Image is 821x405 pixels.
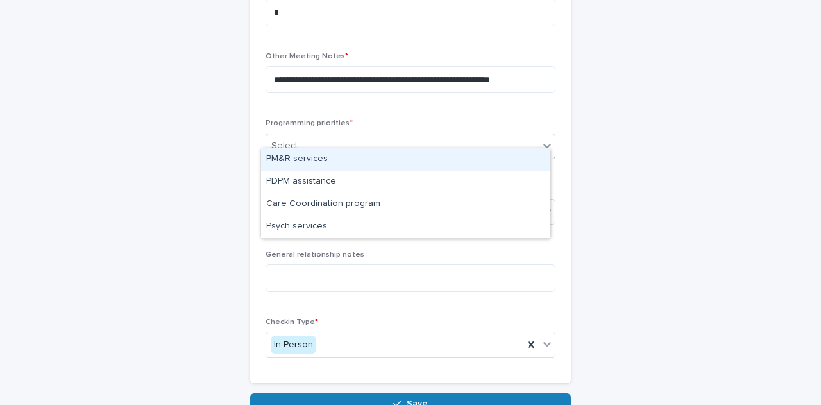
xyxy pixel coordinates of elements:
[261,216,550,238] div: Psych services
[271,139,303,153] div: Select...
[266,251,364,259] span: General relationship notes
[261,171,550,193] div: PDPM assistance
[266,318,318,326] span: Checkin Type
[261,193,550,216] div: Care Coordination program
[261,148,550,171] div: PM&R services
[266,53,348,60] span: Other Meeting Notes
[271,336,316,354] div: In-Person
[266,119,353,127] span: Programming priorities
